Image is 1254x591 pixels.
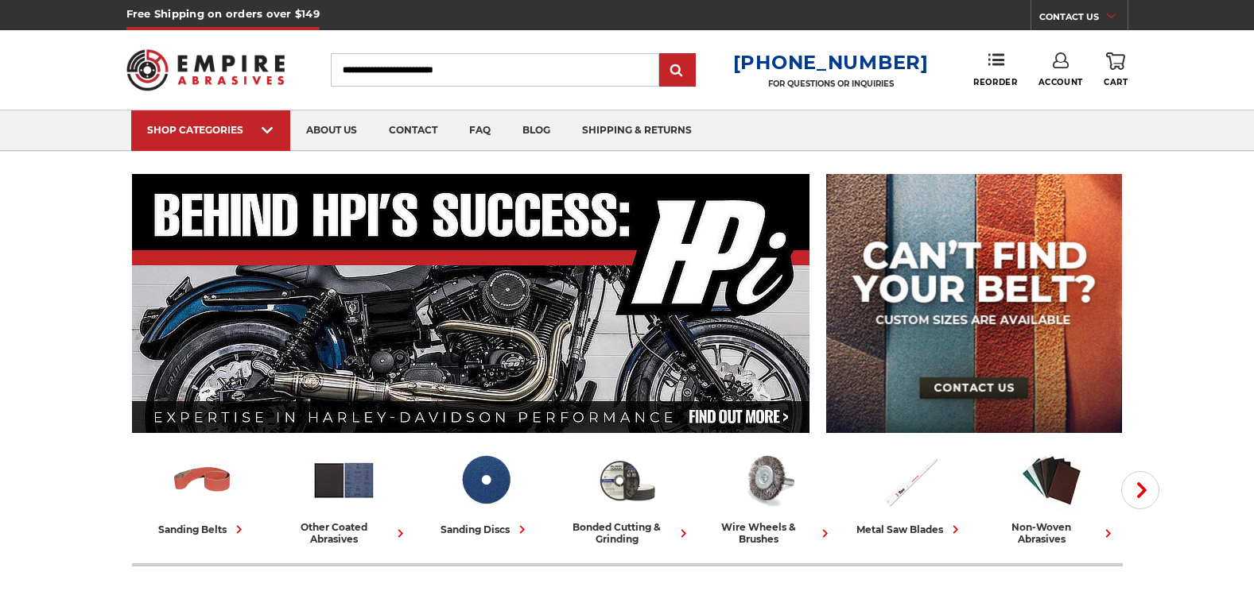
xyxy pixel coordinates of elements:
[733,51,929,74] a: [PHONE_NUMBER]
[594,447,660,513] img: Bonded Cutting & Grinding
[563,521,692,545] div: bonded cutting & grinding
[973,52,1017,87] a: Reorder
[1039,8,1128,30] a: CONTACT US
[1019,447,1085,513] img: Non-woven Abrasives
[280,447,409,545] a: other coated abrasives
[158,521,247,538] div: sanding belts
[1039,77,1083,87] span: Account
[662,55,693,87] input: Submit
[421,447,550,538] a: sanding discs
[826,174,1122,433] img: promo banner for custom belts.
[973,77,1017,87] span: Reorder
[453,110,507,151] a: faq
[877,447,943,513] img: Metal Saw Blades
[138,447,267,538] a: sanding belts
[988,521,1116,545] div: non-woven abrasives
[452,447,518,513] img: Sanding Discs
[280,521,409,545] div: other coated abrasives
[132,174,810,433] img: Banner for an interview featuring Horsepower Inc who makes Harley performance upgrades featured o...
[169,447,235,513] img: Sanding Belts
[705,521,833,545] div: wire wheels & brushes
[733,79,929,89] p: FOR QUESTIONS OR INQUIRIES
[311,447,377,513] img: Other Coated Abrasives
[563,447,692,545] a: bonded cutting & grinding
[736,447,802,513] img: Wire Wheels & Brushes
[988,447,1116,545] a: non-woven abrasives
[147,124,274,136] div: SHOP CATEGORIES
[705,447,833,545] a: wire wheels & brushes
[507,110,566,151] a: blog
[373,110,453,151] a: contact
[846,447,975,538] a: metal saw blades
[1104,52,1128,87] a: Cart
[1104,77,1128,87] span: Cart
[290,110,373,151] a: about us
[566,110,708,151] a: shipping & returns
[1121,471,1159,509] button: Next
[126,39,285,101] img: Empire Abrasives
[856,521,964,538] div: metal saw blades
[441,521,530,538] div: sanding discs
